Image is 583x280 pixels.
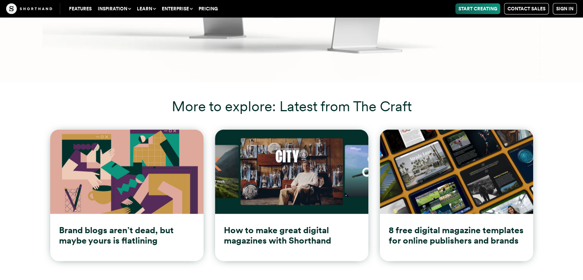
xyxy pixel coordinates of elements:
a: Brand blogs aren’t dead, but maybe yours is flatlining [50,130,204,261]
h3: More to explore: Latest from The Craft [15,98,568,115]
h4: 8 free digital magazine templates for online publishers and brands [389,225,524,246]
a: Start Creating [455,3,500,14]
a: How to make great digital magazines with Shorthand [215,130,368,261]
a: 8 free digital magazine templates for online publishers and brands [380,130,533,261]
a: Pricing [195,3,221,14]
button: Inspiration [95,3,134,14]
h4: Brand blogs aren’t dead, but maybe yours is flatlining [59,225,195,246]
a: Sign in [553,3,577,15]
img: The Craft [6,3,52,14]
a: Features [66,3,95,14]
button: Enterprise [159,3,195,14]
button: Learn [134,3,159,14]
h4: How to make great digital magazines with Shorthand [224,225,360,246]
a: Contact Sales [504,3,549,15]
